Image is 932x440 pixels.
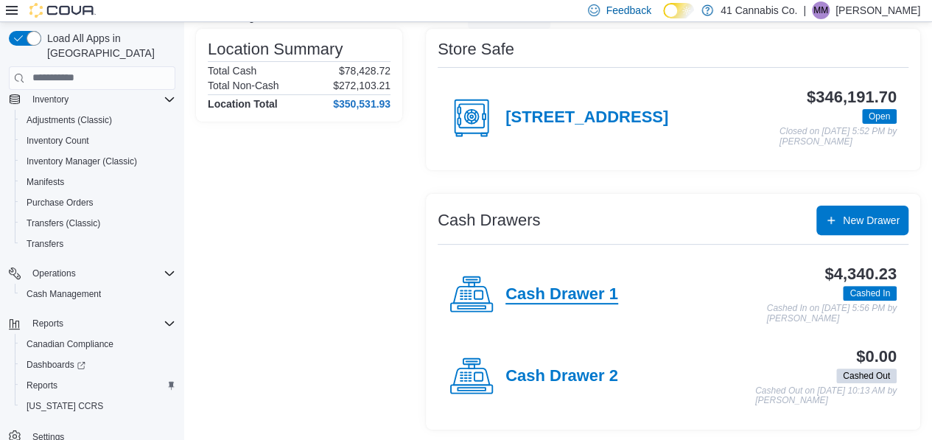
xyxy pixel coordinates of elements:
span: Cash Management [21,285,175,303]
h4: Location Total [208,98,278,110]
span: Transfers (Classic) [21,214,175,232]
span: Transfers [21,235,175,253]
span: Open [862,109,897,124]
span: Washington CCRS [21,397,175,415]
a: Cash Management [21,285,107,303]
span: Transfers [27,238,63,250]
h3: $4,340.23 [824,265,897,283]
a: Dashboards [21,356,91,374]
button: Manifests [15,172,181,192]
button: Canadian Compliance [15,334,181,355]
input: Dark Mode [663,3,694,18]
span: Manifests [27,176,64,188]
span: Cashed In [849,287,890,300]
span: Inventory Manager (Classic) [27,156,137,167]
button: Inventory Count [15,130,181,151]
span: Dashboards [21,356,175,374]
a: Manifests [21,173,70,191]
span: MM [813,1,828,19]
button: Operations [27,265,82,282]
p: [PERSON_NAME] [835,1,920,19]
h4: $350,531.93 [333,98,390,110]
span: Canadian Compliance [21,335,175,353]
span: Inventory Count [27,135,89,147]
p: Closed on [DATE] 5:52 PM by [PERSON_NAME] [779,127,897,147]
span: Inventory Manager (Classic) [21,153,175,170]
button: Transfers [15,234,181,254]
button: Inventory Manager (Classic) [15,151,181,172]
h3: Cash Drawers [438,212,540,229]
span: Adjustments (Classic) [21,111,175,129]
span: Purchase Orders [27,197,94,209]
button: Adjustments (Classic) [15,110,181,130]
span: Cash Management [27,288,101,300]
span: Inventory [32,94,69,105]
span: Cashed Out [836,369,897,383]
span: Manifests [21,173,175,191]
a: Dashboards [15,355,181,375]
p: 41 Cannabis Co. [721,1,797,19]
a: Inventory Count [21,132,95,150]
a: Transfers (Classic) [21,214,106,232]
h4: [STREET_ADDRESS] [505,108,668,128]
span: Feedback [606,3,651,18]
span: Cashed In [843,286,897,301]
a: Inventory Manager (Classic) [21,153,143,170]
h3: $346,191.70 [807,88,897,106]
span: Inventory [27,91,175,108]
h4: Cash Drawer 2 [505,367,618,386]
span: Operations [27,265,175,282]
span: Dashboards [27,359,85,371]
span: Reports [27,315,175,332]
h6: Total Cash [208,65,256,77]
span: Open [869,110,890,123]
img: Cova [29,3,96,18]
button: Purchase Orders [15,192,181,213]
a: Adjustments (Classic) [21,111,118,129]
button: Reports [27,315,69,332]
a: [US_STATE] CCRS [21,397,109,415]
span: Reports [27,380,57,391]
button: Reports [15,375,181,396]
span: Transfers (Classic) [27,217,100,229]
button: Cash Management [15,284,181,304]
span: [US_STATE] CCRS [27,400,103,412]
h6: Total Non-Cash [208,80,279,91]
span: Reports [21,377,175,394]
button: New Drawer [816,206,908,235]
a: Reports [21,377,63,394]
p: Cashed Out on [DATE] 10:13 AM by [PERSON_NAME] [755,386,897,406]
p: $78,428.72 [339,65,390,77]
h3: Store Safe [438,41,514,58]
button: Inventory [3,89,181,110]
span: Canadian Compliance [27,338,113,350]
span: Purchase Orders [21,194,175,212]
button: Reports [3,313,181,334]
button: Transfers (Classic) [15,213,181,234]
h3: $0.00 [856,348,897,366]
button: Inventory [27,91,74,108]
p: | [803,1,806,19]
span: Adjustments (Classic) [27,114,112,126]
a: Purchase Orders [21,194,99,212]
div: Matt Morrisey [812,1,830,19]
span: Dark Mode [663,18,664,19]
span: Reports [32,318,63,329]
h3: Location Summary [208,41,343,58]
a: Transfers [21,235,69,253]
h4: Cash Drawer 1 [505,285,618,304]
button: Operations [3,263,181,284]
span: Operations [32,268,76,279]
p: $272,103.21 [333,80,390,91]
p: Cashed In on [DATE] 5:56 PM by [PERSON_NAME] [766,304,897,324]
span: New Drawer [843,213,900,228]
button: [US_STATE] CCRS [15,396,181,416]
span: Inventory Count [21,132,175,150]
span: Cashed Out [843,369,890,383]
a: Canadian Compliance [21,335,119,353]
span: Load All Apps in [GEOGRAPHIC_DATA] [41,31,175,60]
